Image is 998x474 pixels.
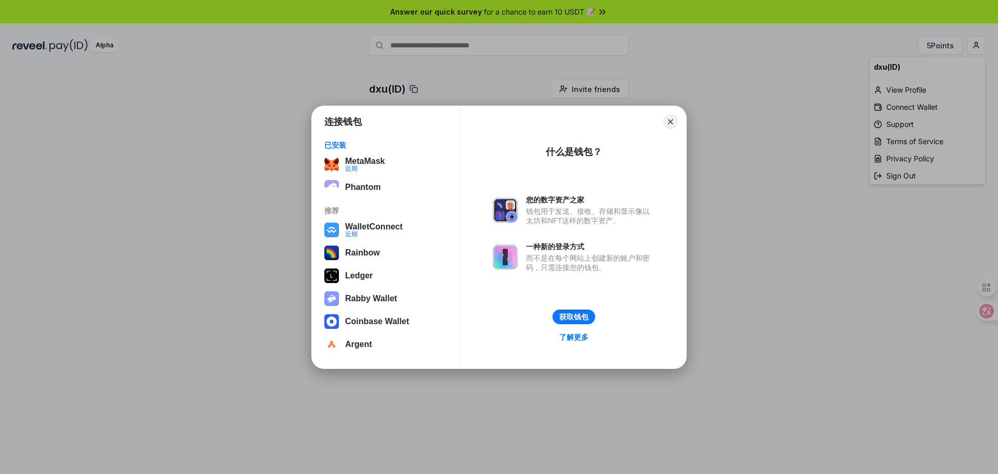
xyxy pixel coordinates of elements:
[345,230,403,237] div: 近期
[345,317,409,326] div: Coinbase Wallet
[324,268,339,283] img: svg+xml,%3Csvg%20xmlns%3D%22http%3A%2F%2Fwww.w3.org%2F2000%2Fsvg%22%20width%3D%2228%22%20height%3...
[321,334,452,355] button: Argent
[345,183,380,192] div: Phantom
[345,222,403,231] div: WalletConnect
[324,206,449,215] div: 推荐
[321,288,452,309] button: Rabby Wallet
[324,223,339,237] img: svg+xml,%3Csvg%20width%3D%2228%22%20height%3D%2228%22%20viewBox%3D%220%200%2028%2028%22%20fill%3D...
[324,116,362,128] h1: 连接钱包
[324,291,339,306] img: svg+xml,%3Csvg%20xmlns%3D%22http%3A%2F%2Fwww.w3.org%2F2000%2Fsvg%22%20fill%3D%22none%22%20viewBox...
[324,180,339,195] img: epq2vO3P5aLWl15yRS7Q49p1fHTx2Sgh99jU3kfXv7cnPATIVQHAx5oQs66JWv3SWEjHOsb3kKgmE5WNBxBId7C8gm8wEgOvz...
[324,157,339,172] img: svg+xml;base64,PHN2ZyB3aWR0aD0iMzUiIGhlaWdodD0iMzQiIHZpZXdCb3g9IjAgMCAzNSAzNCIgZmlsbD0ibm9uZSIgeG...
[493,198,518,223] img: svg+xml,%3Csvg%20xmlns%3D%22http%3A%2F%2Fwww.w3.org%2F2000%2Fsvg%22%20fill%3D%22none%22%20viewBox...
[345,340,372,349] div: Argent
[324,140,449,150] div: 已安装
[553,330,595,344] a: 了解更多
[526,207,655,225] div: 钱包用于发送、接收、存储和显示像以太坊和NFT这样的数字资产。
[321,265,452,286] button: Ledger
[493,245,518,270] img: svg+xml,%3Csvg%20xmlns%3D%22http%3A%2F%2Fwww.w3.org%2F2000%2Fsvg%22%20fill%3D%22none%22%20viewBox...
[663,114,678,129] button: Close
[526,195,655,204] div: 您的数字资产之家
[345,294,397,303] div: Rabby Wallet
[321,242,452,263] button: Rainbow
[526,242,655,251] div: 一种新的登录方式
[559,312,588,322] div: 获取钱包
[324,314,339,329] img: svg+xml,%3Csvg%20width%3D%2228%22%20height%3D%2228%22%20viewBox%3D%220%200%2028%2028%22%20fill%3D...
[321,220,452,240] button: WalletConnect近期
[321,154,452,175] button: MetaMask近期
[321,177,452,198] button: Phantom
[559,332,588,342] div: 了解更多
[345,271,373,280] div: Ledger
[345,156,385,165] div: MetaMask
[526,253,655,272] div: 而不是在每个网站上创建新的账户和密码，只需连接您的钱包。
[546,146,602,158] div: 什么是钱包？
[321,311,452,332] button: Coinbase Wallet
[345,248,380,258] div: Rainbow
[324,246,339,260] img: svg+xml,%3Csvg%20width%3D%22120%22%20height%3D%22120%22%20viewBox%3D%220%200%20120%20120%22%20fil...
[345,165,385,171] div: 近期
[553,310,595,324] button: 获取钱包
[324,337,339,352] img: svg+xml,%3Csvg%20width%3D%2228%22%20height%3D%2228%22%20viewBox%3D%220%200%2028%2028%22%20fill%3D...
